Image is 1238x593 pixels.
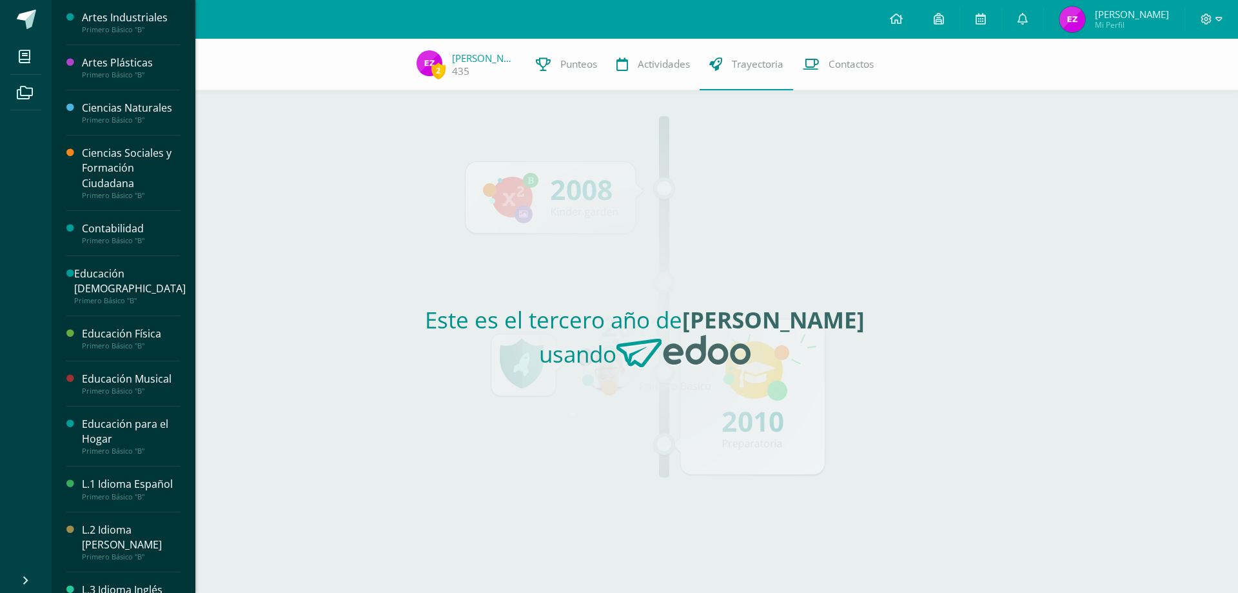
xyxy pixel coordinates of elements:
[829,57,874,71] span: Contactos
[607,39,700,90] a: Actividades
[82,417,180,456] a: Educación para el HogarPrimero Básico "B"
[700,39,793,90] a: Trayectoria
[82,25,180,34] div: Primero Básico "B"
[74,266,186,305] a: Educación [DEMOGRAPHIC_DATA]Primero Básico "B"
[82,372,180,396] a: Educación MusicalPrimero Básico "B"
[82,101,180,116] div: Ciencias Naturales
[82,327,180,350] a: Educación FísicaPrimero Básico "B"
[82,55,180,79] a: Artes PlásticasPrimero Básico "B"
[82,341,180,350] div: Primero Básico "B"
[560,57,597,71] span: Punteos
[82,447,180,456] div: Primero Básico "B"
[431,63,446,79] span: 2
[526,39,607,90] a: Punteos
[82,477,180,492] div: L.1 Idioma Español
[74,266,186,296] div: Educación [DEMOGRAPHIC_DATA]
[1059,6,1085,32] img: 687af13bb66982c3e5287b72cc16effe.png
[82,523,180,552] div: L.2 Idioma [PERSON_NAME]
[452,65,469,78] a: 435
[82,492,180,501] div: Primero Básico "B"
[82,116,180,125] div: Primero Básico "B"
[74,296,186,305] div: Primero Básico "B"
[1095,19,1169,30] span: Mi Perfil
[82,55,180,70] div: Artes Plásticas
[82,221,180,236] div: Contabilidad
[452,52,516,65] a: [PERSON_NAME]
[616,335,751,368] img: Edoo
[82,477,180,501] a: L.1 Idioma EspañolPrimero Básico "B"
[82,327,180,341] div: Educación Física
[82,146,180,199] a: Ciencias Sociales y Formación CiudadanaPrimero Básico "B"
[82,417,180,447] div: Educación para el Hogar
[82,10,180,25] div: Artes Industriales
[682,305,865,335] strong: [PERSON_NAME]
[82,146,180,190] div: Ciencias Sociales y Formación Ciudadana
[638,57,690,71] span: Actividades
[353,305,937,379] h2: Este es el tercero año de usando
[417,50,442,76] img: 687af13bb66982c3e5287b72cc16effe.png
[82,70,180,79] div: Primero Básico "B"
[82,387,180,396] div: Primero Básico "B"
[82,10,180,34] a: Artes IndustrialesPrimero Básico "B"
[82,101,180,125] a: Ciencias NaturalesPrimero Básico "B"
[82,372,180,387] div: Educación Musical
[732,57,783,71] span: Trayectoria
[1095,8,1169,21] span: [PERSON_NAME]
[82,552,180,561] div: Primero Básico "B"
[82,221,180,245] a: ContabilidadPrimero Básico "B"
[793,39,883,90] a: Contactos
[82,191,180,200] div: Primero Básico "B"
[82,523,180,561] a: L.2 Idioma [PERSON_NAME]Primero Básico "B"
[82,236,180,245] div: Primero Básico "B"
